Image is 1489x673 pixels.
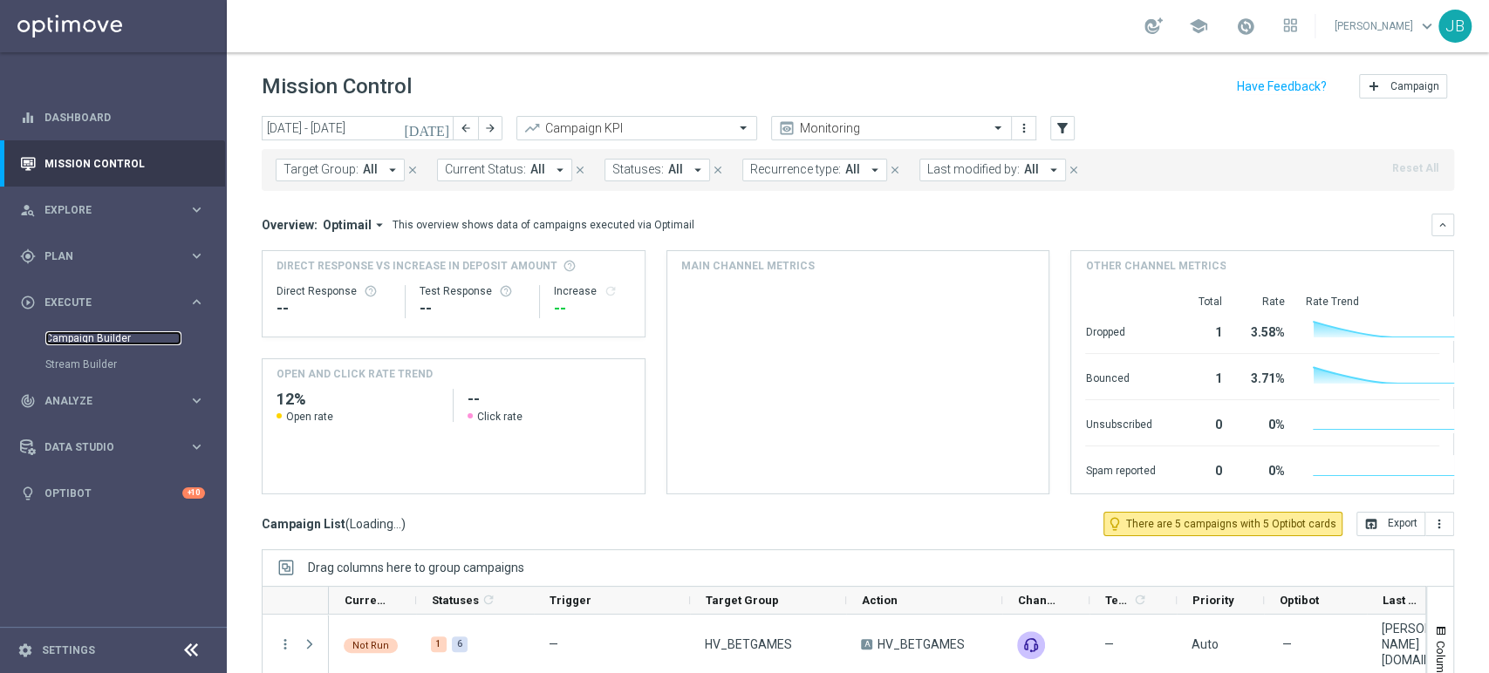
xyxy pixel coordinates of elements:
[277,284,391,298] div: Direct Response
[479,590,495,609] span: Calculate column
[182,487,205,499] div: +10
[19,440,206,454] div: Data Studio keyboard_arrow_right
[1126,516,1336,532] span: There are 5 campaigns with 5 Optibot cards
[516,116,757,140] ng-select: Campaign KPI
[530,162,545,177] span: All
[262,217,318,233] h3: Overview:
[1280,594,1319,607] span: Optibot
[1192,637,1219,651] span: Auto
[1066,160,1082,180] button: close
[1242,455,1284,483] div: 0%
[1046,162,1062,178] i: arrow_drop_down
[1305,295,1439,309] div: Rate Trend
[1024,162,1039,177] span: All
[20,486,36,501] i: lightbulb
[19,111,206,125] button: equalizer Dashboard
[1050,116,1075,140] button: filter_alt
[437,159,572,181] button: Current Status: All arrow_drop_down
[286,410,333,424] span: Open rate
[19,394,206,408] button: track_changes Analyze keyboard_arrow_right
[262,516,406,532] h3: Campaign List
[1107,516,1123,532] i: lightbulb_outline
[468,389,630,410] h2: --
[45,325,225,351] div: Campaign Builder
[604,284,618,298] i: refresh
[452,636,468,652] div: 6
[20,295,188,310] div: Execute
[604,159,710,181] button: Statuses: All arrow_drop_down
[1085,455,1155,483] div: Spam reported
[44,205,188,215] span: Explore
[20,393,36,409] i: track_changes
[20,439,188,455] div: Data Studio
[742,159,887,181] button: Recurrence type: All arrow_drop_down
[1367,79,1381,93] i: add
[19,157,206,171] button: Mission Control
[1130,590,1147,609] span: Calculate column
[454,116,478,140] button: arrow_back
[188,294,205,310] i: keyboard_arrow_right
[878,636,965,652] span: HV_BETGAMES
[1085,258,1226,274] h4: Other channel metrics
[554,298,631,319] div: --
[862,594,898,607] span: Action
[405,160,420,180] button: close
[1055,120,1070,136] i: filter_alt
[401,516,406,532] span: )
[1242,409,1284,437] div: 0%
[523,119,541,137] i: trending_up
[1382,621,1439,668] div: marcin.weber@sts.pl
[889,164,901,176] i: close
[344,636,398,653] colored-tag: Not Run
[44,140,205,187] a: Mission Control
[44,297,188,308] span: Execute
[352,640,389,651] span: Not Run
[188,201,205,218] i: keyboard_arrow_right
[19,486,206,500] button: lightbulb Optibot +10
[477,410,523,424] span: Click rate
[1438,10,1472,43] div: JB
[350,516,401,532] span: Loading...
[1431,214,1454,236] button: keyboard_arrow_down
[277,298,391,319] div: --
[1189,17,1208,36] span: school
[1176,363,1221,391] div: 1
[420,298,526,319] div: --
[1176,316,1221,344] div: 1
[431,636,447,652] div: 1
[44,94,205,140] a: Dashboard
[277,636,293,652] i: more_vert
[1085,363,1155,391] div: Bounced
[262,74,412,99] h1: Mission Control
[45,357,181,371] a: Stream Builder
[20,202,188,218] div: Explore
[20,110,36,126] i: equalizer
[710,160,726,180] button: close
[277,389,439,410] h2: 12%
[44,251,188,262] span: Plan
[861,639,872,649] span: A
[750,162,841,177] span: Recurrence type:
[345,594,386,607] span: Current Status
[1356,516,1454,530] multiple-options-button: Export to CSV
[445,162,526,177] span: Current Status:
[308,561,524,574] div: Row Groups
[1085,316,1155,344] div: Dropped
[1103,512,1342,536] button: lightbulb_outline There are 5 campaigns with 5 Optibot cards
[19,203,206,217] button: person_search Explore keyboard_arrow_right
[20,295,36,310] i: play_circle_outline
[867,162,883,178] i: arrow_drop_down
[919,159,1066,181] button: Last modified by: All arrow_drop_down
[20,470,205,516] div: Optibot
[432,594,479,607] span: Statuses
[484,122,496,134] i: arrow_forward
[1417,17,1437,36] span: keyboard_arrow_down
[20,248,188,264] div: Plan
[572,160,588,180] button: close
[19,296,206,309] div: play_circle_outline Execute keyboard_arrow_right
[1359,74,1447,99] button: add Campaign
